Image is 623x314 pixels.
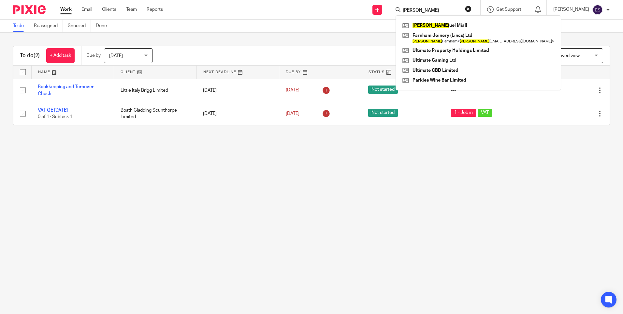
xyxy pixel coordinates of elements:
[86,52,101,59] p: Due by
[451,109,476,117] span: 1 - Job in
[20,52,40,59] h1: To do
[286,111,299,116] span: [DATE]
[46,48,75,63] a: + Add task
[38,108,68,113] a: VAT QE [DATE]
[402,8,461,14] input: Search
[368,86,398,94] span: Not started
[38,85,94,96] a: Bookkeeping and Turnover Check
[496,7,521,12] span: Get Support
[114,102,197,125] td: Boath Cladding Scunthorpe Limited
[368,109,398,117] span: Not started
[109,54,123,58] span: [DATE]
[34,53,40,58] span: (2)
[34,20,63,32] a: Reassigned
[196,79,279,102] td: [DATE]
[147,6,163,13] a: Reports
[553,6,589,13] p: [PERSON_NAME]
[286,88,299,93] span: [DATE]
[478,109,492,117] span: VAT
[38,115,72,119] span: 0 of 1 · Subtask 1
[13,5,46,14] img: Pixie
[60,6,72,13] a: Work
[465,6,471,12] button: Clear
[81,6,92,13] a: Email
[114,79,197,102] td: Little Italy Brigg Limited
[13,20,29,32] a: To do
[68,20,91,32] a: Snoozed
[126,6,137,13] a: Team
[102,6,116,13] a: Clients
[196,102,279,125] td: [DATE]
[96,20,112,32] a: Done
[543,54,580,58] span: Select saved view
[592,5,603,15] img: svg%3E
